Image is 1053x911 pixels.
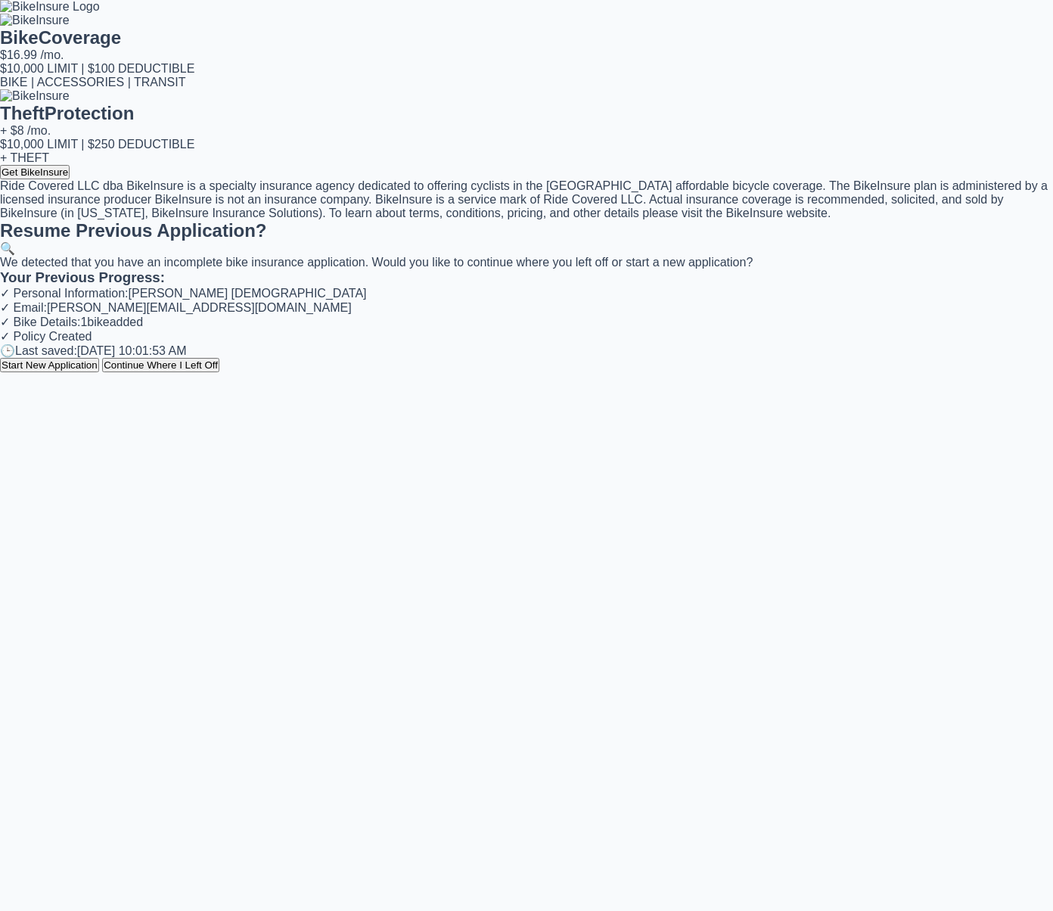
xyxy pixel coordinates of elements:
[45,103,135,123] span: Protection
[13,316,143,328] span: Bike Details: 1 bike added
[13,301,351,314] span: Email: [PERSON_NAME][EMAIL_ADDRESS][DOMAIN_NAME]
[27,124,51,137] span: /mo.
[102,358,219,372] button: Continue Where I Left Off
[13,287,366,300] span: Personal Information: [PERSON_NAME] [DEMOGRAPHIC_DATA]
[13,330,92,343] span: Policy Created
[39,27,121,48] span: Coverage
[11,124,24,137] span: $8
[40,48,64,61] span: /mo.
